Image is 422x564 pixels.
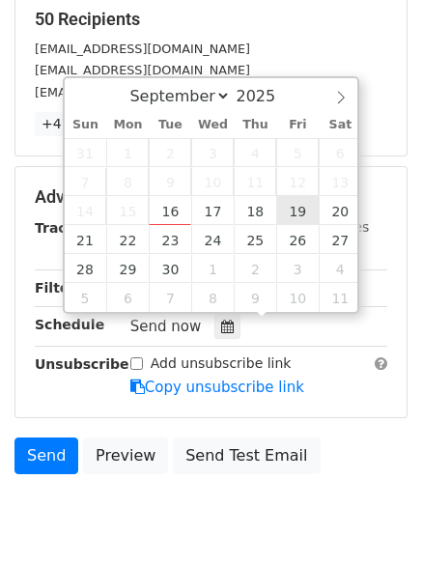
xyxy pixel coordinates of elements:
span: October 1, 2025 [191,254,234,283]
span: September 14, 2025 [65,196,107,225]
strong: Unsubscribe [35,356,129,372]
span: September 12, 2025 [276,167,319,196]
span: September 24, 2025 [191,225,234,254]
span: September 30, 2025 [149,254,191,283]
span: September 2, 2025 [149,138,191,167]
strong: Schedule [35,317,104,332]
span: Sun [65,119,107,131]
span: September 13, 2025 [319,167,361,196]
strong: Filters [35,280,84,296]
span: September 11, 2025 [234,167,276,196]
span: September 5, 2025 [276,138,319,167]
span: September 18, 2025 [234,196,276,225]
a: Send [14,437,78,474]
span: October 8, 2025 [191,283,234,312]
span: Fri [276,119,319,131]
span: Tue [149,119,191,131]
span: October 7, 2025 [149,283,191,312]
span: October 3, 2025 [276,254,319,283]
span: September 4, 2025 [234,138,276,167]
span: September 21, 2025 [65,225,107,254]
span: September 19, 2025 [276,196,319,225]
span: September 7, 2025 [65,167,107,196]
iframe: Chat Widget [325,471,422,564]
span: September 9, 2025 [149,167,191,196]
span: September 22, 2025 [106,225,149,254]
span: September 8, 2025 [106,167,149,196]
a: Preview [83,437,168,474]
span: September 15, 2025 [106,196,149,225]
span: October 4, 2025 [319,254,361,283]
span: September 17, 2025 [191,196,234,225]
span: September 1, 2025 [106,138,149,167]
span: September 10, 2025 [191,167,234,196]
a: +47 more [35,112,116,136]
span: October 6, 2025 [106,283,149,312]
span: September 16, 2025 [149,196,191,225]
span: September 20, 2025 [319,196,361,225]
span: September 3, 2025 [191,138,234,167]
a: Send Test Email [173,437,320,474]
span: September 6, 2025 [319,138,361,167]
label: Add unsubscribe link [151,353,292,374]
input: Year [231,87,300,105]
span: September 25, 2025 [234,225,276,254]
span: October 9, 2025 [234,283,276,312]
small: [EMAIL_ADDRESS][DOMAIN_NAME] [35,63,250,77]
span: Send now [130,318,202,335]
span: September 27, 2025 [319,225,361,254]
span: October 2, 2025 [234,254,276,283]
span: October 5, 2025 [65,283,107,312]
strong: Tracking [35,220,99,236]
span: October 10, 2025 [276,283,319,312]
h5: Advanced [35,186,387,208]
span: September 28, 2025 [65,254,107,283]
span: September 26, 2025 [276,225,319,254]
span: Sat [319,119,361,131]
h5: 50 Recipients [35,9,387,30]
span: September 29, 2025 [106,254,149,283]
a: Copy unsubscribe link [130,379,304,396]
span: Mon [106,119,149,131]
span: September 23, 2025 [149,225,191,254]
span: Wed [191,119,234,131]
small: [EMAIL_ADDRESS][DOMAIN_NAME] [35,42,250,56]
span: Thu [234,119,276,131]
span: October 11, 2025 [319,283,361,312]
span: August 31, 2025 [65,138,107,167]
small: [EMAIL_ADDRESS][DOMAIN_NAME] [35,85,250,99]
